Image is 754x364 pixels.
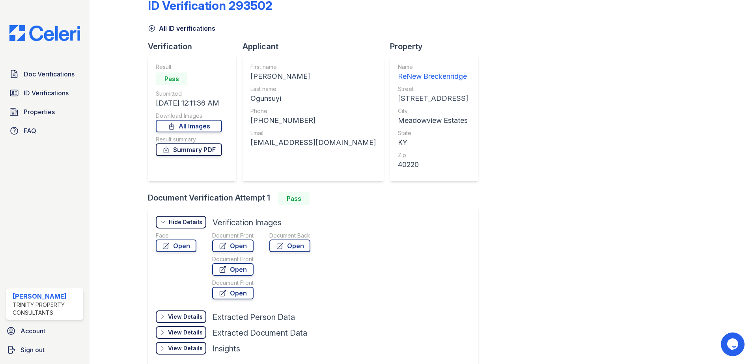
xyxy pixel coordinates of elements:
[213,312,295,323] div: Extracted Person Data
[250,107,376,115] div: Phone
[168,329,203,336] div: View Details
[156,240,196,252] a: Open
[148,24,215,33] a: All ID verifications
[156,72,187,85] div: Pass
[156,232,196,240] div: Face
[212,240,254,252] a: Open
[148,41,243,52] div: Verification
[721,332,746,356] iframe: chat widget
[24,69,75,79] span: Doc Verifications
[250,63,376,71] div: First name
[21,345,45,355] span: Sign out
[156,120,222,132] a: All Images
[212,232,254,240] div: Document Front
[156,98,222,109] div: [DATE] 12:11:36 AM
[6,104,83,120] a: Properties
[3,323,86,339] a: Account
[156,90,222,98] div: Submitted
[398,151,468,159] div: Zip
[398,63,468,71] div: Name
[156,136,222,143] div: Result summary
[156,63,222,71] div: Result
[24,107,55,117] span: Properties
[250,115,376,126] div: [PHONE_NUMBER]
[168,344,203,352] div: View Details
[24,126,36,136] span: FAQ
[398,71,468,82] div: ReNew Breckenridge
[168,313,203,321] div: View Details
[390,41,485,52] div: Property
[269,232,310,240] div: Document Back
[212,263,254,276] a: Open
[213,217,282,228] div: Verification Images
[250,93,376,104] div: Ogunsuyi
[169,218,202,226] div: Hide Details
[6,123,83,139] a: FAQ
[398,129,468,137] div: State
[156,143,222,156] a: Summary PDF
[148,192,485,205] div: Document Verification Attempt 1
[398,115,468,126] div: Meadowview Estates
[212,287,254,299] a: Open
[398,159,468,170] div: 40220
[212,279,254,287] div: Document Front
[13,292,80,301] div: [PERSON_NAME]
[278,192,310,205] div: Pass
[269,240,310,252] a: Open
[212,255,254,263] div: Document Front
[250,137,376,148] div: [EMAIL_ADDRESS][DOMAIN_NAME]
[6,85,83,101] a: ID Verifications
[213,327,307,338] div: Extracted Document Data
[398,107,468,115] div: City
[243,41,390,52] div: Applicant
[3,342,86,358] a: Sign out
[398,93,468,104] div: [STREET_ADDRESS]
[21,326,45,336] span: Account
[250,129,376,137] div: Email
[398,63,468,82] a: Name ReNew Breckenridge
[3,25,86,41] img: CE_Logo_Blue-a8612792a0a2168367f1c8372b55b34899dd931a85d93a1a3d3e32e68fde9ad4.png
[213,343,240,354] div: Insights
[250,71,376,82] div: [PERSON_NAME]
[398,85,468,93] div: Street
[13,301,80,317] div: Trinity Property Consultants
[24,88,69,98] span: ID Verifications
[398,137,468,148] div: KY
[6,66,83,82] a: Doc Verifications
[250,85,376,93] div: Last name
[156,112,222,120] div: Download Images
